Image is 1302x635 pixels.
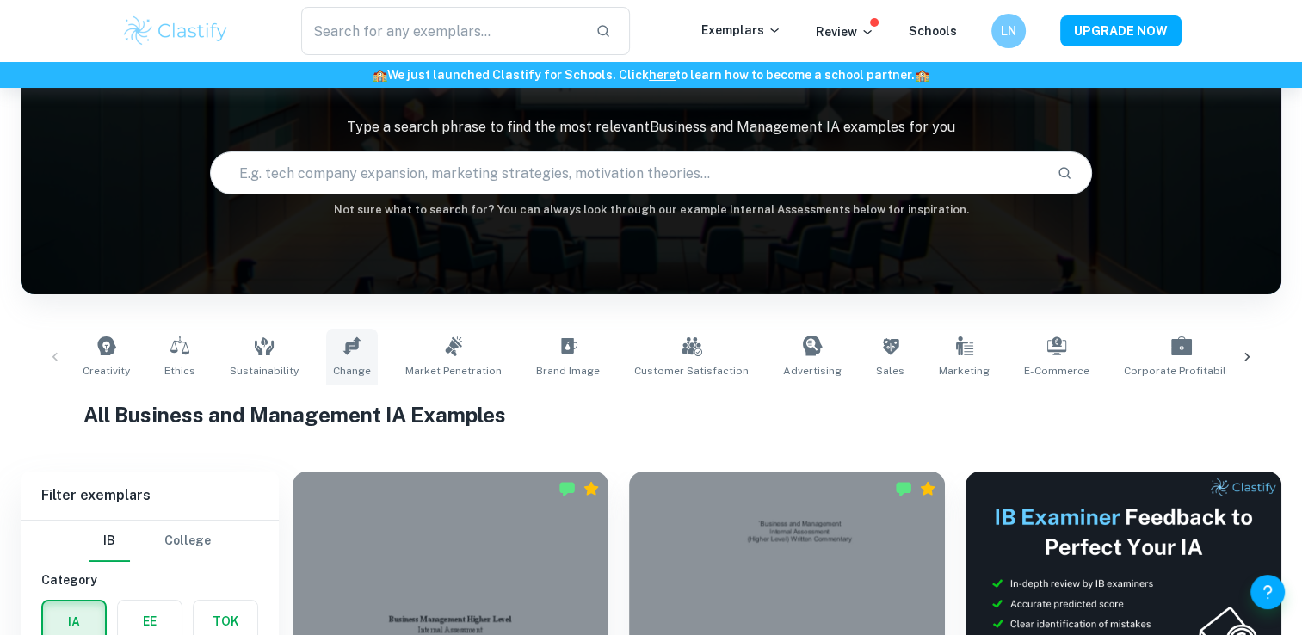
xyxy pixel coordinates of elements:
[939,363,990,379] span: Marketing
[919,480,936,497] div: Premium
[991,14,1026,48] button: LN
[895,480,912,497] img: Marked
[89,521,130,562] button: IB
[1024,363,1089,379] span: E-commerce
[83,363,130,379] span: Creativity
[876,363,904,379] span: Sales
[301,7,583,55] input: Search for any exemplars...
[164,521,211,562] button: College
[164,363,195,379] span: Ethics
[21,201,1281,219] h6: Not sure what to search for? You can always look through our example Internal Assessments below f...
[41,570,258,589] h6: Category
[373,68,387,82] span: 🏫
[405,363,502,379] span: Market Penetration
[701,21,781,40] p: Exemplars
[1124,363,1238,379] span: Corporate Profitability
[3,65,1299,84] h6: We just launched Clastify for Schools. Click to learn how to become a school partner.
[909,24,957,38] a: Schools
[649,68,676,82] a: here
[583,480,600,497] div: Premium
[83,399,1219,430] h1: All Business and Management IA Examples
[333,363,371,379] span: Change
[89,521,211,562] div: Filter type choice
[211,149,1044,197] input: E.g. tech company expansion, marketing strategies, motivation theories...
[816,22,874,41] p: Review
[230,363,299,379] span: Sustainability
[536,363,600,379] span: Brand Image
[998,22,1018,40] h6: LN
[1250,575,1285,609] button: Help and Feedback
[558,480,576,497] img: Marked
[121,14,231,48] img: Clastify logo
[1060,15,1182,46] button: UPGRADE NOW
[21,472,279,520] h6: Filter exemplars
[21,117,1281,138] p: Type a search phrase to find the most relevant Business and Management IA examples for you
[915,68,929,82] span: 🏫
[1050,158,1079,188] button: Search
[783,363,842,379] span: Advertising
[634,363,749,379] span: Customer Satisfaction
